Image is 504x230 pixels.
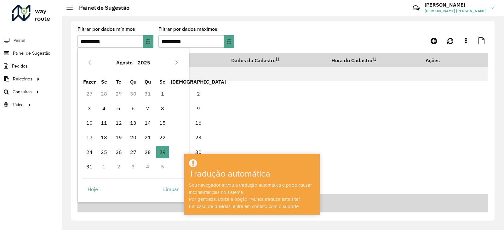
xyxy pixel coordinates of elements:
[88,105,91,112] font: 3
[170,130,227,145] td: 23
[86,149,93,155] font: 24
[426,57,440,63] font: Ações
[126,116,140,130] td: 13
[170,86,227,101] td: 2
[195,149,202,155] font: 30
[145,120,151,126] font: 14
[13,90,32,94] font: Consultas
[158,26,217,32] font: Filtrar por dados máximos
[82,86,97,101] td: 27
[77,26,135,32] font: Filtrar por dados mínimos
[145,79,151,85] font: Qu
[195,134,202,140] font: 23
[140,159,155,174] td: 4
[126,145,140,159] td: 27
[159,120,166,126] font: 15
[101,120,107,126] font: 11
[86,120,93,126] font: 10
[155,86,170,101] td: 1
[82,130,97,145] td: 17
[82,145,97,159] td: 24
[12,64,28,68] font: Pedidos
[170,101,227,115] td: 9
[195,120,202,126] font: 16
[117,105,120,112] font: 5
[13,51,50,56] font: Painel de Sugestão
[114,55,135,70] button: Escolha o mês
[189,204,300,209] font: Em caso de dúvidas, entre em contato com o suporte.
[82,183,103,195] button: Hoje
[224,35,234,48] button: Escolha a data
[13,77,32,81] font: Relatórios
[331,57,372,63] font: Hora do Cadastro
[130,134,136,140] font: 20
[86,163,93,170] font: 31
[140,116,155,130] td: 14
[97,130,111,145] td: 18
[425,2,465,8] font: [PERSON_NAME]
[126,159,140,174] td: 3
[409,1,423,15] a: Contato Rápido
[111,116,126,130] td: 12
[77,48,189,202] div: Escolha a data
[111,86,126,101] td: 29
[171,79,226,85] font: [DEMOGRAPHIC_DATA]
[111,159,126,174] td: 2
[85,57,95,68] button: Mês Anterior
[145,134,151,140] font: 21
[170,116,227,130] td: 16
[155,159,170,174] td: 5
[140,130,155,145] td: 21
[116,134,122,140] font: 19
[189,197,301,202] font: Por gentileza, utilize a opção "Nunca traduzir este site".
[97,101,111,115] td: 4
[111,101,126,115] td: 5
[189,169,270,179] font: Tradução automática
[145,149,151,155] font: 28
[170,145,227,159] td: 30
[130,149,136,155] font: 27
[116,120,122,126] font: 12
[101,79,107,85] font: Se
[130,120,136,126] font: 13
[126,86,140,101] td: 30
[116,59,133,66] font: Agosto
[82,116,97,130] td: 10
[163,186,179,192] font: Limpar
[116,79,121,85] font: Te
[86,134,93,140] font: 17
[97,145,111,159] td: 25
[189,183,312,195] font: Seu navegador ativou a tradução automática e pode causar inconsistências no sistema.
[111,130,126,145] td: 19
[140,86,155,101] td: 31
[197,90,200,97] font: 2
[155,130,170,145] td: 22
[130,79,136,85] font: Qu
[88,186,98,192] font: Hoje
[159,79,165,85] font: Se
[425,8,487,13] font: [PERSON_NAME] [PERSON_NAME]
[170,159,227,174] td: 6
[161,105,164,112] font: 8
[12,102,24,107] font: Tático
[159,149,166,155] font: 29
[126,130,140,145] td: 20
[132,105,135,112] font: 6
[101,134,107,140] font: 18
[102,105,106,112] font: 4
[14,38,25,43] font: Painel
[161,90,164,97] font: 1
[155,101,170,115] td: 8
[138,59,150,66] font: 2025
[158,183,184,195] button: Limpar
[143,35,153,48] button: Escolha a data
[97,159,111,174] td: 1
[135,55,153,70] button: Escolha o ano
[101,149,107,155] font: 25
[126,101,140,115] td: 6
[97,86,111,101] td: 28
[231,57,276,63] font: Dados do Cadastro
[83,79,96,85] font: Fazer
[140,145,155,159] td: 28
[155,116,170,130] td: 15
